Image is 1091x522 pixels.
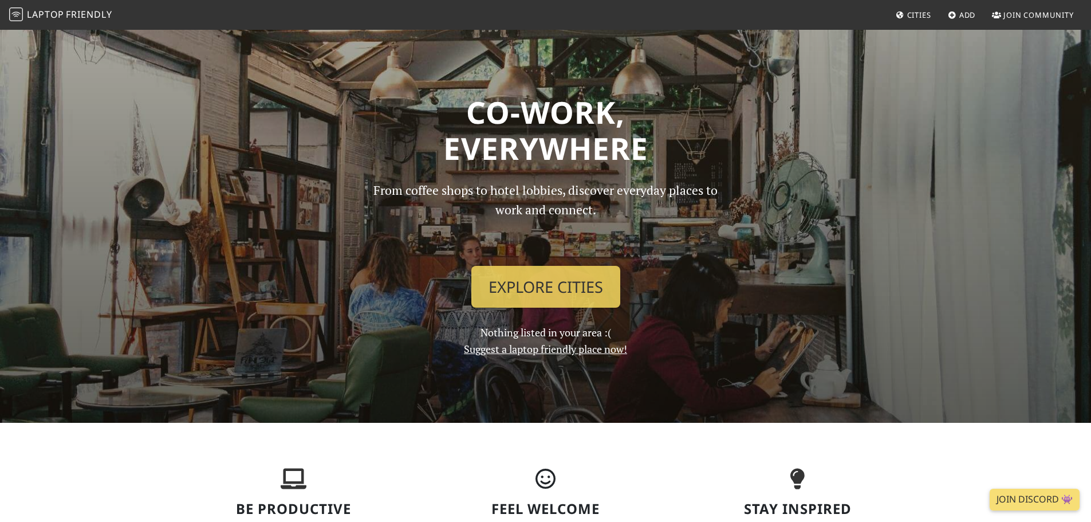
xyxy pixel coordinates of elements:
[175,94,917,167] h1: Co-work, Everywhere
[471,266,620,308] a: Explore Cities
[66,8,112,21] span: Friendly
[27,8,64,21] span: Laptop
[464,342,627,356] a: Suggest a laptop friendly place now!
[175,501,413,517] h3: Be Productive
[907,10,931,20] span: Cities
[987,5,1078,25] a: Join Community
[364,180,728,257] p: From coffee shops to hotel lobbies, discover everyday places to work and connect.
[943,5,980,25] a: Add
[9,5,112,25] a: LaptopFriendly LaptopFriendly
[891,5,936,25] a: Cities
[427,501,665,517] h3: Feel Welcome
[357,180,735,358] div: Nothing listed in your area :(
[959,10,976,20] span: Add
[679,501,917,517] h3: Stay Inspired
[1003,10,1074,20] span: Join Community
[990,489,1080,511] a: Join Discord 👾
[9,7,23,21] img: LaptopFriendly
